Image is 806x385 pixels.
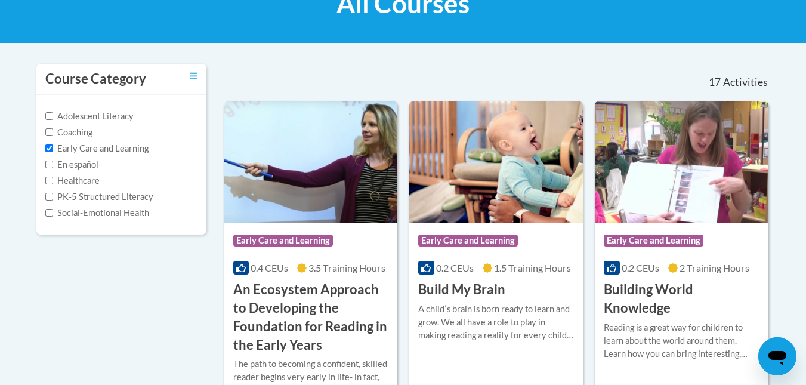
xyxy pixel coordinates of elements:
input: Checkbox for Options [45,209,53,217]
input: Checkbox for Options [45,144,53,152]
div: A childʹs brain is born ready to learn and grow. We all have a role to play in making reading a r... [418,303,574,342]
label: Adolescent Literacy [45,110,134,123]
h3: Course Category [45,70,146,88]
img: Course Logo [224,101,398,223]
span: 1.5 Training Hours [494,262,571,273]
a: Toggle collapse [190,70,197,83]
input: Checkbox for Options [45,177,53,184]
span: Activities [723,76,768,89]
label: Healthcare [45,174,100,187]
span: Early Care and Learning [418,235,518,247]
span: 3.5 Training Hours [308,262,385,273]
h3: Building World Knowledge [604,281,759,318]
span: 0.2 CEUs [436,262,474,273]
input: Checkbox for Options [45,128,53,136]
input: Checkbox for Options [45,193,53,201]
label: Social-Emotional Health [45,207,149,220]
iframe: Button to launch messaging window [758,337,796,375]
div: Reading is a great way for children to learn about the world around them. Learn how you can bring... [604,321,759,361]
img: Course Logo [595,101,768,223]
label: PK-5 Structured Literacy [45,190,153,204]
h3: Build My Brain [418,281,505,299]
label: En español [45,158,98,171]
span: 0.2 CEUs [622,262,659,273]
span: Early Care and Learning [233,235,333,247]
input: Checkbox for Options [45,161,53,168]
span: 0.4 CEUs [251,262,288,273]
label: Coaching [45,126,92,139]
input: Checkbox for Options [45,112,53,120]
label: Early Care and Learning [45,142,149,155]
span: 17 [709,76,721,89]
h3: An Ecosystem Approach to Developing the Foundation for Reading in the Early Years [233,281,389,354]
span: Early Care and Learning [604,235,703,247]
img: Course Logo [409,101,583,223]
span: 2 Training Hours [680,262,749,273]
